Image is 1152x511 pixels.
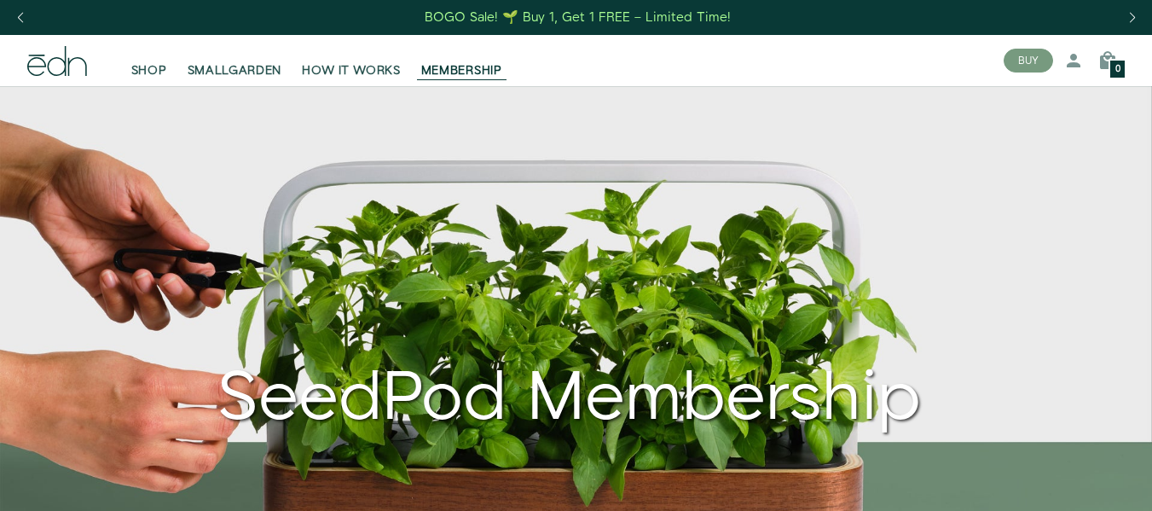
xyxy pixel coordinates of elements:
div: BOGO Sale! 🌱 Buy 1, Get 1 FREE – Limited Time! [425,9,731,26]
a: HOW IT WORKS [292,42,410,79]
iframe: Opens a widget where you can find more information [1021,460,1135,502]
a: MEMBERSHIP [411,42,512,79]
a: SHOP [121,42,177,79]
div: SeedPod Membership [27,317,1111,440]
span: HOW IT WORKS [302,62,400,79]
span: SMALLGARDEN [188,62,282,79]
a: BOGO Sale! 🌱 Buy 1, Get 1 FREE – Limited Time! [423,4,732,31]
span: 0 [1115,65,1120,74]
a: SMALLGARDEN [177,42,292,79]
span: SHOP [131,62,167,79]
button: BUY [1004,49,1053,73]
span: MEMBERSHIP [421,62,502,79]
